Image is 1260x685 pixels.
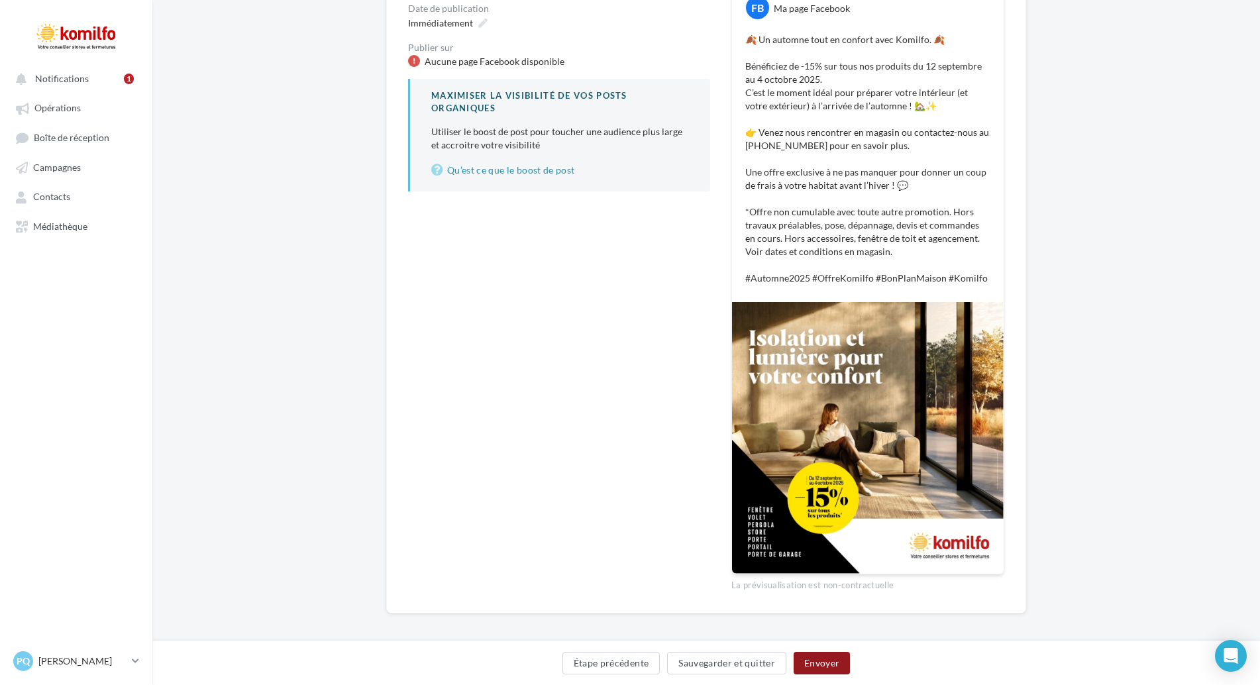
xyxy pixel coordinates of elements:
[8,214,144,238] a: Médiathèque
[431,89,689,114] div: Maximiser la visibilité de vos posts organiques
[34,132,109,143] span: Boîte de réception
[774,2,850,15] div: Ma page Facebook
[11,649,142,674] a: PQ [PERSON_NAME]
[745,33,990,285] p: 🍂 Un automne tout en confort avec Komilfo. 🍂 Bénéficiez de -15% sur tous nos produits du 12 septe...
[8,66,139,90] button: Notifications 1
[33,191,70,203] span: Contacts
[408,4,710,13] div: Date de publication
[38,655,127,668] p: [PERSON_NAME]
[431,162,689,178] a: Qu’est ce que le boost de post
[562,652,660,674] button: Étape précédente
[33,162,81,173] span: Campagnes
[731,574,1004,592] div: La prévisualisation est non-contractuelle
[8,125,144,150] a: Boîte de réception
[17,655,30,668] span: PQ
[431,125,689,152] p: Utiliser le boost de post pour toucher une audience plus large et accroitre votre visibilité
[33,221,87,232] span: Médiathèque
[1215,640,1247,672] div: Open Intercom Messenger
[667,652,786,674] button: Sauvegarder et quitter
[124,74,134,84] div: 1
[425,55,564,68] div: Aucune page Facebook disponible
[8,95,144,119] a: Opérations
[408,17,473,28] span: Immédiatement
[8,155,144,179] a: Campagnes
[8,184,144,208] a: Contacts
[794,652,850,674] button: Envoyer
[34,103,81,114] span: Opérations
[35,73,89,84] span: Notifications
[408,43,710,52] div: Publier sur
